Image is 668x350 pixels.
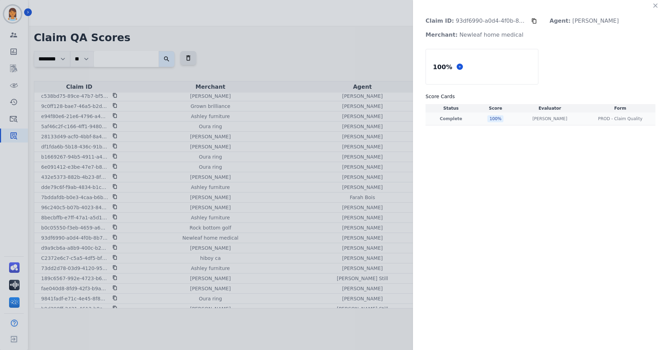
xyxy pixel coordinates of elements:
p: Complete [427,116,475,122]
strong: Agent: [550,17,571,24]
span: PROD - Claim Quality [598,116,642,122]
strong: Merchant: [426,31,458,38]
div: 100 % [431,61,454,73]
p: 93df6990-a0d4-4f0b-8b75-6458df9c06b8 [420,14,531,28]
h3: Score Cards [426,93,655,100]
th: Form [585,104,655,112]
div: 100 % [487,115,503,122]
p: [PERSON_NAME] [544,14,624,28]
th: Evaluator [515,104,585,112]
p: [PERSON_NAME] [532,116,567,122]
p: Newleaf home medical [420,28,529,42]
th: Status [426,104,477,112]
th: Score [477,104,515,112]
strong: Claim ID: [426,17,454,24]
